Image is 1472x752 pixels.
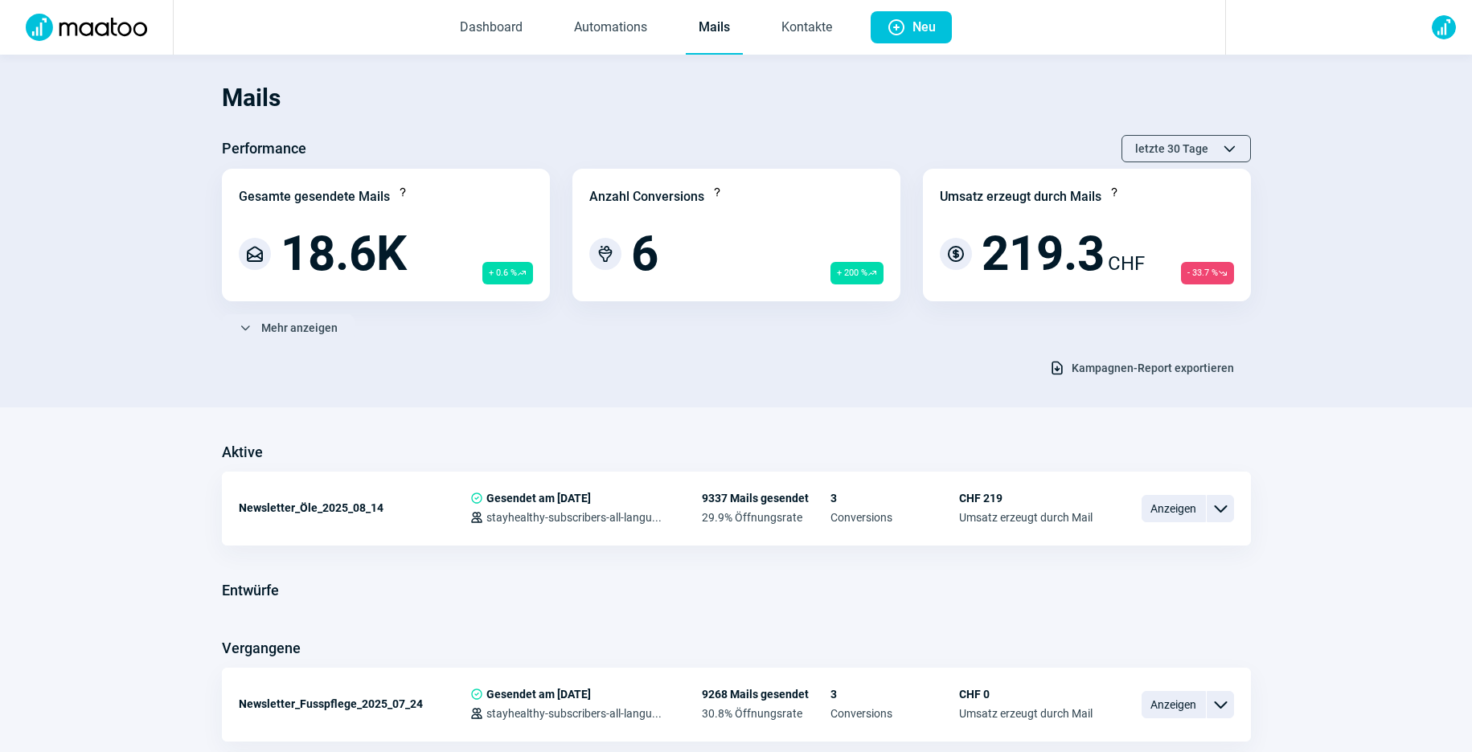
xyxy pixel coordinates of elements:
[222,71,1251,125] h1: Mails
[486,707,662,720] span: stayhealthy-subscribers-all-langu...
[1142,691,1206,718] span: Anzeigen
[261,315,338,341] span: Mehr anzeigen
[1072,355,1234,381] span: Kampagnen-Report exportieren
[1135,136,1208,161] span: letzte 30 Tage
[486,492,591,505] span: Gesendet am [DATE]
[686,2,743,55] a: Mails
[940,187,1101,206] div: Umsatz erzeugt durch Mails
[222,314,355,341] button: Mehr anzeigen
[239,688,470,720] div: Newsletter_Fusspflege_2025_07_24
[239,187,390,206] div: Gesamte gesendete Mails
[1432,15,1456,39] img: avatar
[486,688,591,701] span: Gesendet am [DATE]
[982,230,1105,278] span: 219.3
[959,511,1093,524] span: Umsatz erzeugt durch Mail
[959,707,1093,720] span: Umsatz erzeugt durch Mail
[830,707,959,720] span: Conversions
[239,492,470,524] div: Newsletter_Öle_2025_08_14
[912,11,936,43] span: Neu
[871,11,952,43] button: Neu
[631,230,658,278] span: 6
[769,2,845,55] a: Kontakte
[1032,354,1251,382] button: Kampagnen-Report exportieren
[16,14,157,41] img: Logo
[222,578,279,603] h3: Entwürfe
[1181,262,1234,284] span: - 33.7 %
[1142,495,1206,522] span: Anzeigen
[222,136,306,161] h3: Performance
[830,511,959,524] span: Conversions
[222,636,301,661] h3: Vergangene
[702,511,830,524] span: 29.9% Öffnungsrate
[561,2,660,55] a: Automations
[830,688,959,701] span: 3
[959,492,1093,505] span: CHF 219
[222,439,263,465] h3: Aktive
[702,492,830,505] span: 9337 Mails gesendet
[702,707,830,720] span: 30.8% Öffnungsrate
[482,262,533,284] span: + 0.6 %
[281,230,407,278] span: 18.6K
[447,2,535,55] a: Dashboard
[486,511,662,524] span: stayhealthy-subscribers-all-langu...
[702,688,830,701] span: 9268 Mails gesendet
[959,688,1093,701] span: CHF 0
[830,492,959,505] span: 3
[589,187,704,206] div: Anzahl Conversions
[830,262,884,284] span: + 200 %
[1108,249,1145,278] span: CHF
